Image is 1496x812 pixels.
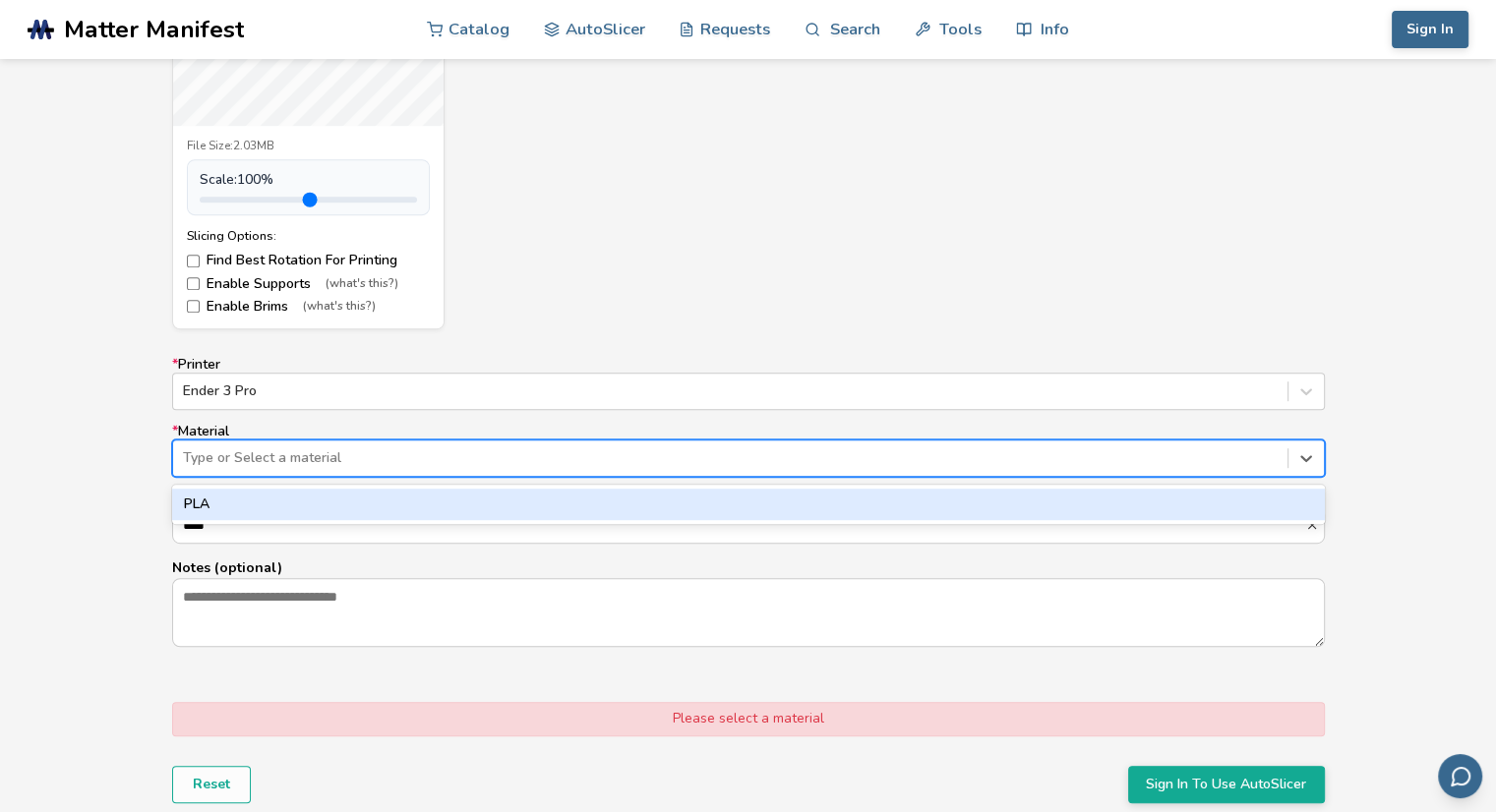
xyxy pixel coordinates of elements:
[173,507,1305,543] input: *Item Name
[187,299,430,315] label: Enable Brims
[1305,518,1324,532] button: *Item Name
[172,702,1325,735] div: Please select a material
[172,557,1325,578] p: Notes (optional)
[1438,754,1482,798] button: Send feedback via email
[187,277,200,290] input: Enable Supports(what's this?)
[64,16,244,43] span: Matter Manifest
[187,229,430,243] div: Slicing Options:
[187,255,200,267] input: Find Best Rotation For Printing
[172,357,1325,410] label: Printer
[187,300,200,313] input: Enable Brims(what's this?)
[187,140,430,153] div: File Size: 2.03MB
[1392,11,1468,48] button: Sign In
[200,172,273,188] span: Scale: 100 %
[326,277,398,291] span: (what's this?)
[172,489,1325,520] div: PLA
[173,579,1324,646] textarea: Notes (optional)
[1128,766,1325,803] button: Sign In To Use AutoSlicer
[172,766,251,803] button: Reset
[183,450,187,466] input: *MaterialType or Select a materialPLA
[187,276,430,292] label: Enable Supports
[172,424,1325,477] label: Material
[303,300,376,314] span: (what's this?)
[187,253,430,268] label: Find Best Rotation For Printing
